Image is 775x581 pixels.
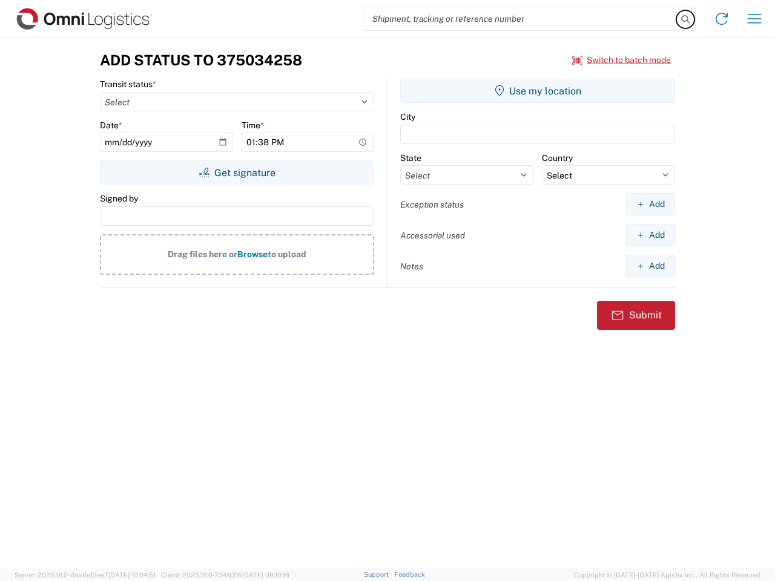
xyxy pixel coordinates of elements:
[100,79,156,90] label: Transit status
[242,120,264,131] label: Time
[572,50,671,70] button: Switch to batch mode
[363,7,677,30] input: Shipment, tracking or reference number
[15,571,156,579] span: Server: 2025.18.0-daa1fe12ee7
[237,249,268,259] span: Browse
[626,255,675,277] button: Add
[542,153,573,163] label: Country
[400,199,464,210] label: Exception status
[400,153,421,163] label: State
[168,249,237,259] span: Drag files here or
[394,571,425,578] a: Feedback
[100,120,122,131] label: Date
[268,249,306,259] span: to upload
[400,79,675,103] button: Use my location
[242,571,289,579] span: [DATE] 08:10:16
[364,571,394,578] a: Support
[161,571,289,579] span: Client: 2025.18.0-7346316
[597,301,675,330] button: Submit
[400,261,423,272] label: Notes
[100,193,138,204] label: Signed by
[626,224,675,246] button: Add
[400,111,415,122] label: City
[626,193,675,215] button: Add
[400,230,465,241] label: Accessorial used
[108,571,156,579] span: [DATE] 10:04:51
[100,160,374,185] button: Get signature
[574,570,760,580] span: Copyright © [DATE]-[DATE] Agistix Inc., All Rights Reserved
[100,51,302,69] h3: Add Status to 375034258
